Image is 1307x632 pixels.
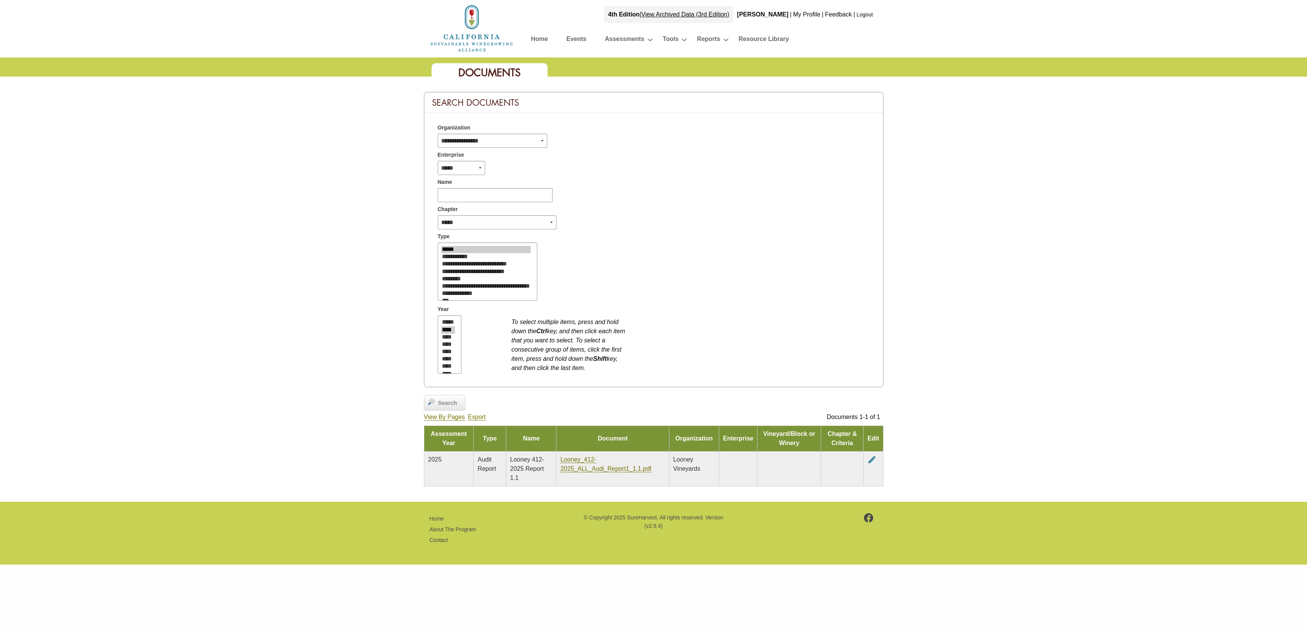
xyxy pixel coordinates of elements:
[867,455,877,464] i: edit
[430,25,514,31] a: Home
[853,6,856,23] div: |
[478,456,496,472] span: Audit Report
[430,537,448,543] a: Contact
[793,11,820,18] a: My Profile
[593,355,607,362] b: Shift
[434,399,461,408] span: Search
[424,395,465,411] a: Search
[438,232,450,241] span: Type
[468,414,486,421] a: Export
[424,414,465,421] a: View By Pages
[608,11,640,18] strong: 4th Edition
[669,426,719,451] td: Organization
[582,513,724,530] p: © Copyright 2025 SureHarvest. All rights reserved. Version (v2.9.4)
[474,426,506,451] td: Type
[438,205,458,213] span: Chapter
[424,92,883,113] div: Search Documents
[673,456,700,472] span: Looney Vineyards
[510,456,544,481] span: Looney 412-2025 Report 1.1
[821,6,824,23] div: |
[697,34,720,47] a: Reports
[556,426,669,451] td: Document
[867,456,877,463] a: edit
[566,34,586,47] a: Events
[424,426,474,451] td: Assessment Year
[438,305,449,313] span: Year
[430,516,444,522] a: Home
[641,11,730,18] a: View Archived Data (3rd Edition)
[857,11,873,18] a: Logout
[428,456,442,463] span: 2025
[605,34,644,47] a: Assessments
[719,426,757,451] td: Enterprise
[739,34,789,47] a: Resource Library
[512,314,627,373] div: To select multiple items, press and hold down the key, and then click each item that you want to ...
[560,456,651,472] a: Looney_412-2025_ALL_Audi_Report1_1.1.pdf
[428,399,434,405] img: magnifier.png
[827,414,880,420] span: Documents 1-1 of 1
[604,6,733,23] div: |
[864,513,874,522] img: footer-facebook.png
[506,426,556,451] td: Name
[536,328,547,334] b: Ctrl
[757,426,821,451] td: Vineyard/Block or Winery
[438,151,464,159] span: Enterprise
[430,4,514,53] img: logo_cswa2x.png
[438,178,452,186] span: Name
[825,11,852,18] a: Feedback
[430,526,476,532] a: About The Program
[458,66,521,79] span: Documents
[663,34,679,47] a: Tools
[789,6,792,23] div: |
[737,11,788,18] b: [PERSON_NAME]
[438,124,471,132] span: Organization
[864,426,883,451] td: Edit
[821,426,864,451] td: Chapter & Criteria
[531,34,548,47] a: Home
